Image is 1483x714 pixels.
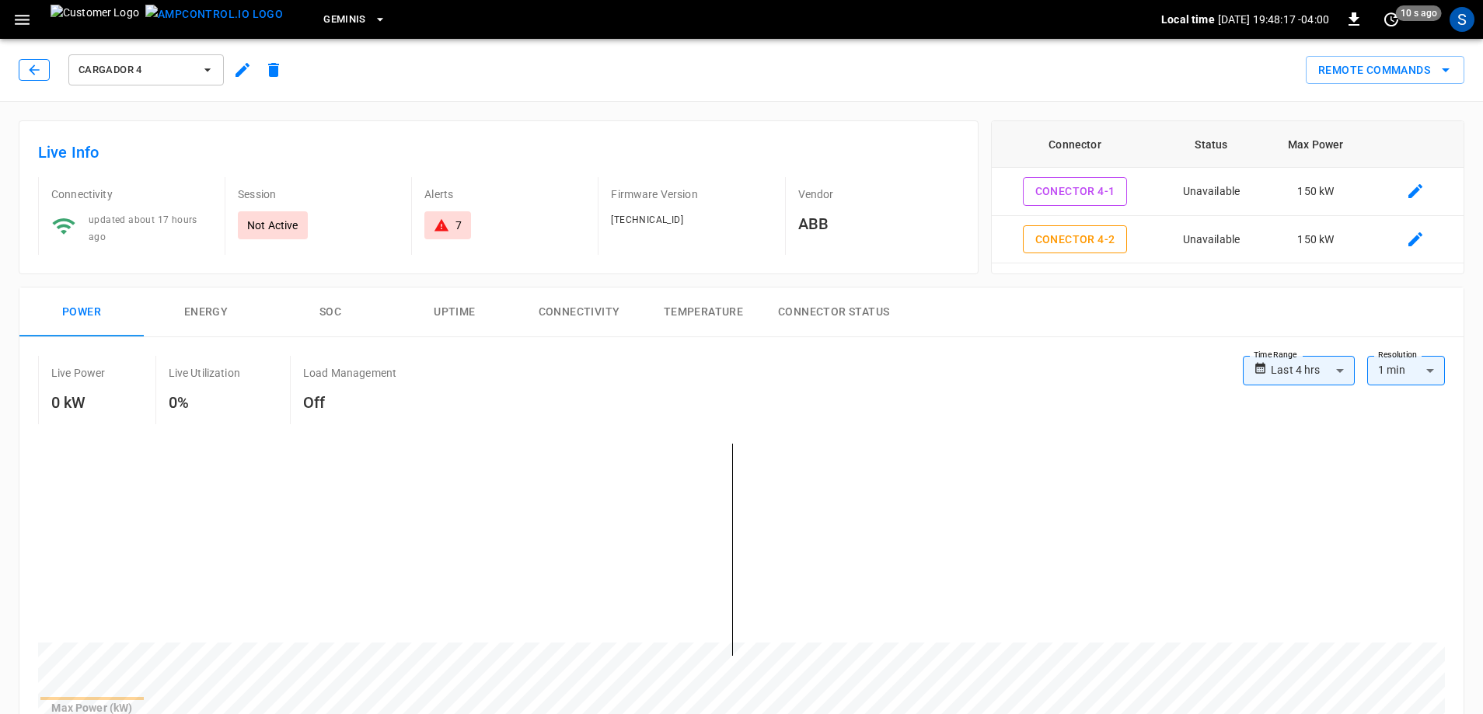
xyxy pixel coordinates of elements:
[38,140,959,165] h6: Live Info
[1264,121,1367,168] th: Max Power
[247,218,298,233] p: Not Active
[1254,349,1297,361] label: Time Range
[1264,216,1367,264] td: 150 kW
[317,5,393,35] button: Geminis
[144,287,268,337] button: Energy
[68,54,224,85] button: Cargador 4
[992,121,1159,168] th: Connector
[1218,12,1329,27] p: [DATE] 19:48:17 -04:00
[1450,7,1474,32] div: profile-icon
[992,121,1464,359] table: connector table
[1271,356,1355,385] div: Last 4 hrs
[1306,56,1464,85] button: Remote Commands
[79,61,194,79] span: Cargador 4
[611,186,772,202] p: Firmware Version
[424,186,585,202] p: Alerts
[1158,263,1264,312] td: Unavailable
[51,5,139,34] img: Customer Logo
[1161,12,1215,27] p: Local time
[19,287,144,337] button: Power
[303,390,396,415] h6: Off
[455,218,462,233] div: 7
[1379,7,1404,32] button: set refresh interval
[169,365,240,381] p: Live Utilization
[1158,168,1264,216] td: Unavailable
[766,287,902,337] button: Connector Status
[268,287,393,337] button: SOC
[641,287,766,337] button: Temperature
[145,5,283,24] img: ampcontrol.io logo
[51,365,106,381] p: Live Power
[51,390,106,415] h6: 0 kW
[611,214,683,225] span: [TECHNICAL_ID]
[1023,225,1128,254] button: Conector 4-2
[517,287,641,337] button: Connectivity
[393,287,517,337] button: Uptime
[1158,216,1264,264] td: Unavailable
[1306,56,1464,85] div: remote commands options
[1367,356,1445,385] div: 1 min
[1158,121,1264,168] th: Status
[1264,168,1367,216] td: 150 kW
[798,211,959,236] h6: ABB
[798,186,959,202] p: Vendor
[1023,177,1128,206] button: Conector 4-1
[323,11,366,29] span: Geminis
[303,365,396,381] p: Load Management
[51,186,212,202] p: Connectivity
[1378,349,1417,361] label: Resolution
[89,214,197,242] span: updated about 17 hours ago
[1396,5,1442,21] span: 10 s ago
[1264,263,1367,312] td: 150 kW
[169,390,240,415] h6: 0%
[238,186,399,202] p: Session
